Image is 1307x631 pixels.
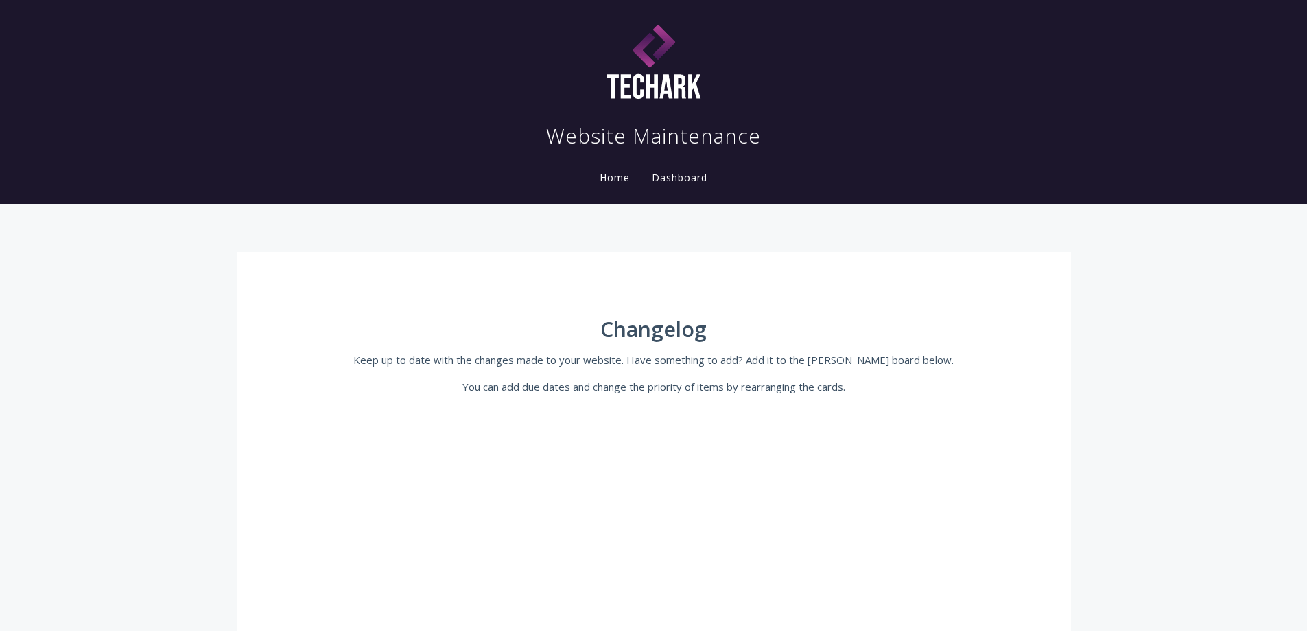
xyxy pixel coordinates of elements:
[325,318,983,341] h1: Changelog
[325,378,983,395] p: You can add due dates and change the priority of items by rearranging the cards.
[649,171,710,184] a: Dashboard
[546,122,761,150] h1: Website Maintenance
[325,352,983,368] p: Keep up to date with the changes made to your website. Have something to add? Add it to the [PERS...
[597,171,633,184] a: Home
